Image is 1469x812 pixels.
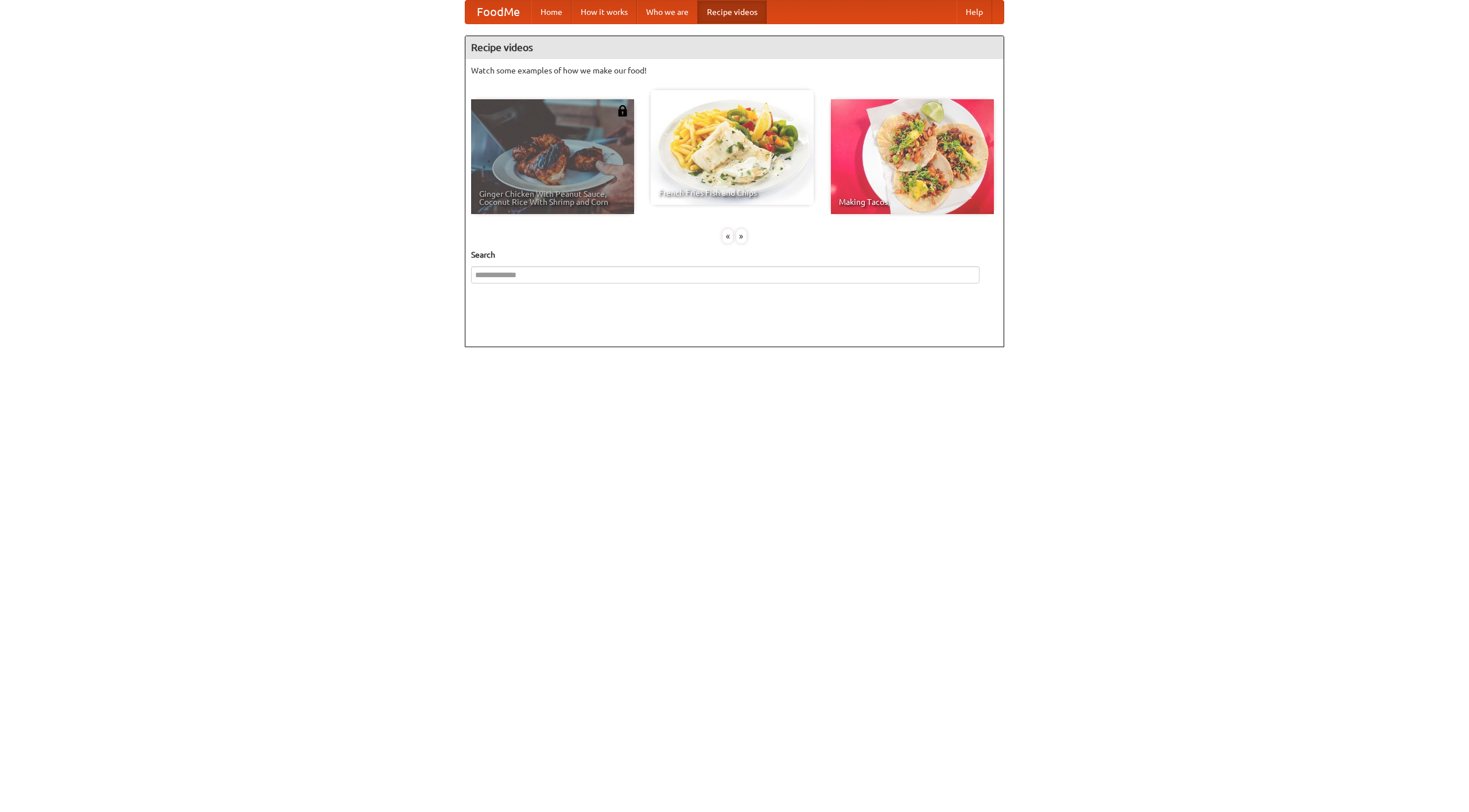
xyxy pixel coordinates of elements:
a: Recipe videos [698,1,767,24]
a: Home [531,1,572,24]
a: Help [957,1,992,24]
p: Watch some examples of how we make our food! [471,65,998,76]
a: FoodMe [465,1,531,24]
img: 483408.png [617,105,628,116]
a: Making Tacos [831,99,994,214]
a: French Fries Fish and Chips [651,90,814,205]
a: Who we are [637,1,698,24]
h4: Recipe videos [465,36,1004,59]
span: French Fries Fish and Chips [659,189,806,197]
span: Making Tacos [839,198,986,206]
a: How it works [572,1,637,24]
h5: Search [471,249,998,261]
div: » [736,229,747,243]
div: « [722,229,733,243]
